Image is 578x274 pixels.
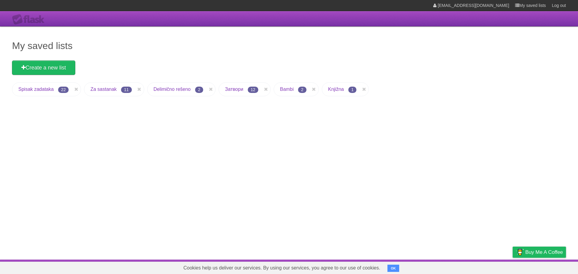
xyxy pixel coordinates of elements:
[90,87,117,92] a: Za sastanak
[177,262,386,274] span: Cookies help us deliver our services. By using our services, you agree to our use of cookies.
[516,247,524,257] img: Buy me a coffee
[225,87,243,92] a: Затвори
[528,261,566,272] a: Suggest a feature
[195,87,204,93] span: 2
[12,14,48,25] div: Flask
[58,87,69,93] span: 22
[348,87,357,93] span: 1
[154,87,191,92] a: Delimično rešeno
[505,261,521,272] a: Privacy
[12,38,566,53] h1: My saved lists
[298,87,306,93] span: 2
[525,247,563,257] span: Buy me a coffee
[433,261,445,272] a: About
[248,87,259,93] span: 12
[280,87,294,92] a: Bambi
[513,247,566,258] a: Buy me a coffee
[452,261,477,272] a: Developers
[121,87,132,93] span: 11
[18,87,54,92] a: Spisak zadataka
[12,60,75,75] a: Create a new list
[328,87,344,92] a: Knjižna
[387,265,399,272] button: OK
[484,261,498,272] a: Terms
